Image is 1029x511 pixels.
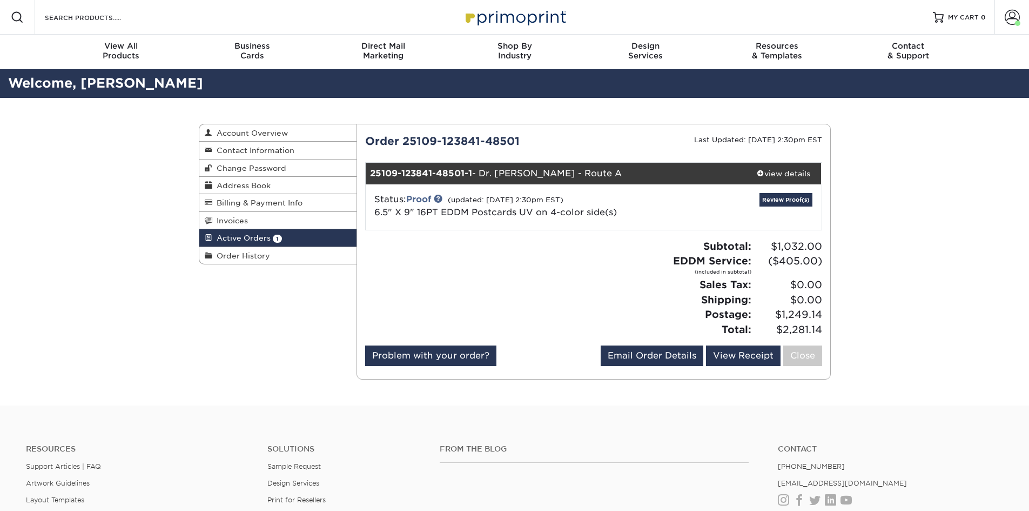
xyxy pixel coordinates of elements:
[26,462,101,470] a: Support Articles | FAQ
[318,41,449,61] div: Marketing
[755,277,822,293] span: $0.00
[273,235,282,243] span: 1
[711,41,843,61] div: & Templates
[212,234,271,242] span: Active Orders
[199,212,357,229] a: Invoices
[449,41,580,51] span: Shop By
[703,240,751,252] strong: Subtotal:
[186,41,318,61] div: Cards
[700,278,751,290] strong: Sales Tax:
[318,35,449,69] a: Direct MailMarketing
[440,444,749,454] h4: From the Blog
[365,346,496,366] a: Problem with your order?
[374,207,617,217] a: 6.5" X 9" 16PT EDDM Postcards UV on 4-color side(s)
[711,41,843,51] span: Resources
[212,181,271,190] span: Address Book
[701,294,751,306] strong: Shipping:
[580,41,711,51] span: Design
[212,129,288,137] span: Account Overview
[357,133,594,149] div: Order 25109-123841-48501
[318,41,449,51] span: Direct Mail
[212,251,270,260] span: Order History
[26,479,90,487] a: Artwork Guidelines
[722,323,751,335] strong: Total:
[449,35,580,69] a: Shop ByIndustry
[199,124,357,142] a: Account Overview
[843,41,974,61] div: & Support
[755,307,822,322] span: $1,249.14
[199,177,357,194] a: Address Book
[778,479,907,487] a: [EMAIL_ADDRESS][DOMAIN_NAME]
[755,293,822,308] span: $0.00
[755,254,822,269] span: ($405.00)
[212,146,294,155] span: Contact Information
[448,196,563,204] small: (updated: [DATE] 2:30pm EST)
[44,11,149,24] input: SEARCH PRODUCTS.....
[199,229,357,247] a: Active Orders 1
[711,35,843,69] a: Resources& Templates
[461,5,569,29] img: Primoprint
[694,136,822,144] small: Last Updated: [DATE] 2:30pm EST
[366,193,669,219] div: Status:
[199,247,357,264] a: Order History
[56,41,187,51] span: View All
[673,255,751,275] strong: EDDM Service:
[26,496,84,504] a: Layout Templates
[948,13,979,22] span: MY CART
[406,194,431,204] a: Proof
[755,322,822,337] span: $2,281.14
[778,444,1003,454] a: Contact
[981,14,986,21] span: 0
[783,346,822,366] a: Close
[56,41,187,61] div: Products
[580,35,711,69] a: DesignServices
[843,35,974,69] a: Contact& Support
[843,41,974,51] span: Contact
[199,194,357,211] a: Billing & Payment Info
[366,163,745,184] div: - Dr. [PERSON_NAME] - Route A
[706,346,781,366] a: View Receipt
[212,216,248,225] span: Invoices
[745,168,822,179] div: view details
[212,198,302,207] span: Billing & Payment Info
[186,41,318,51] span: Business
[449,41,580,61] div: Industry
[199,142,357,159] a: Contact Information
[186,35,318,69] a: BusinessCards
[673,268,751,276] small: (included in subtotal)
[212,164,286,172] span: Change Password
[601,346,703,366] a: Email Order Details
[705,308,751,320] strong: Postage:
[267,444,423,454] h4: Solutions
[56,35,187,69] a: View AllProducts
[267,479,319,487] a: Design Services
[745,163,822,184] a: view details
[370,168,472,178] strong: 25109-123841-48501-1
[778,462,845,470] a: [PHONE_NUMBER]
[26,444,251,454] h4: Resources
[755,239,822,254] span: $1,032.00
[580,41,711,61] div: Services
[759,193,812,207] a: Review Proof(s)
[267,496,326,504] a: Print for Resellers
[199,160,357,177] a: Change Password
[267,462,321,470] a: Sample Request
